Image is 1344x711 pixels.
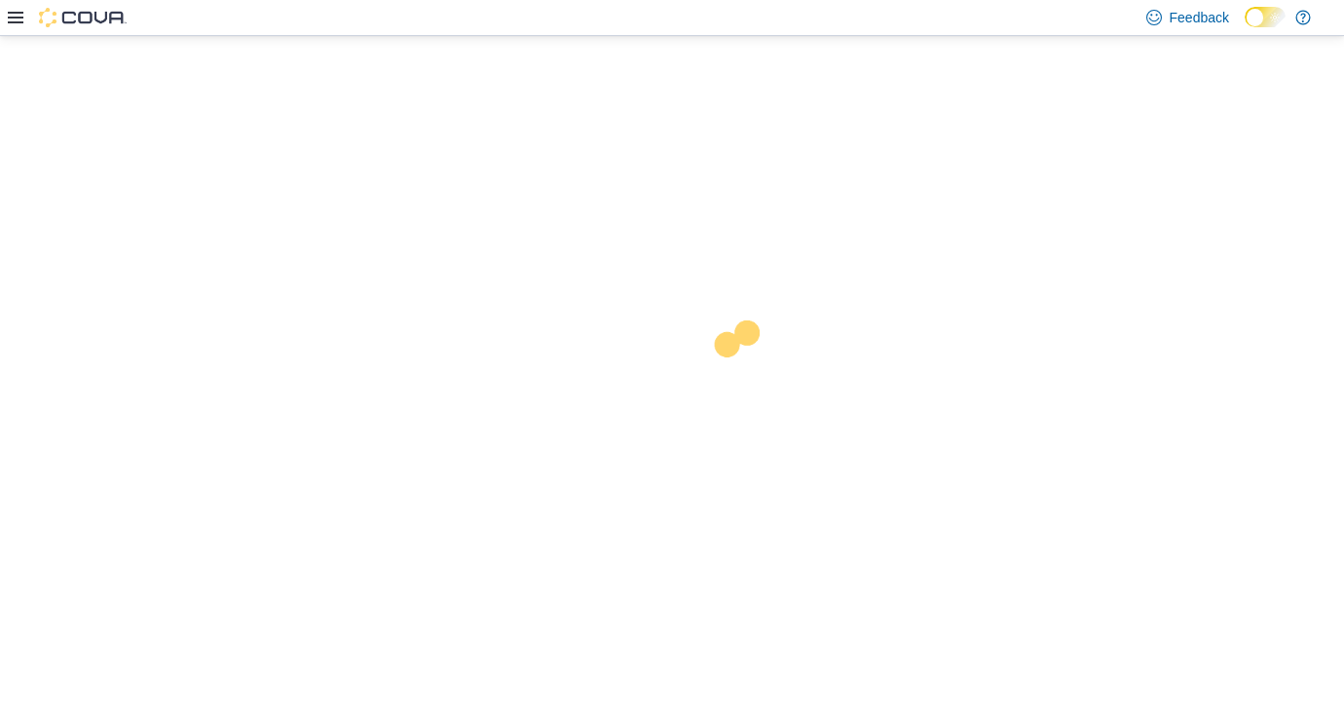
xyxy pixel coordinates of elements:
img: Cova [39,8,127,27]
span: Dark Mode [1245,27,1246,28]
span: Feedback [1170,8,1229,27]
img: cova-loader [672,306,818,452]
input: Dark Mode [1245,7,1286,27]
